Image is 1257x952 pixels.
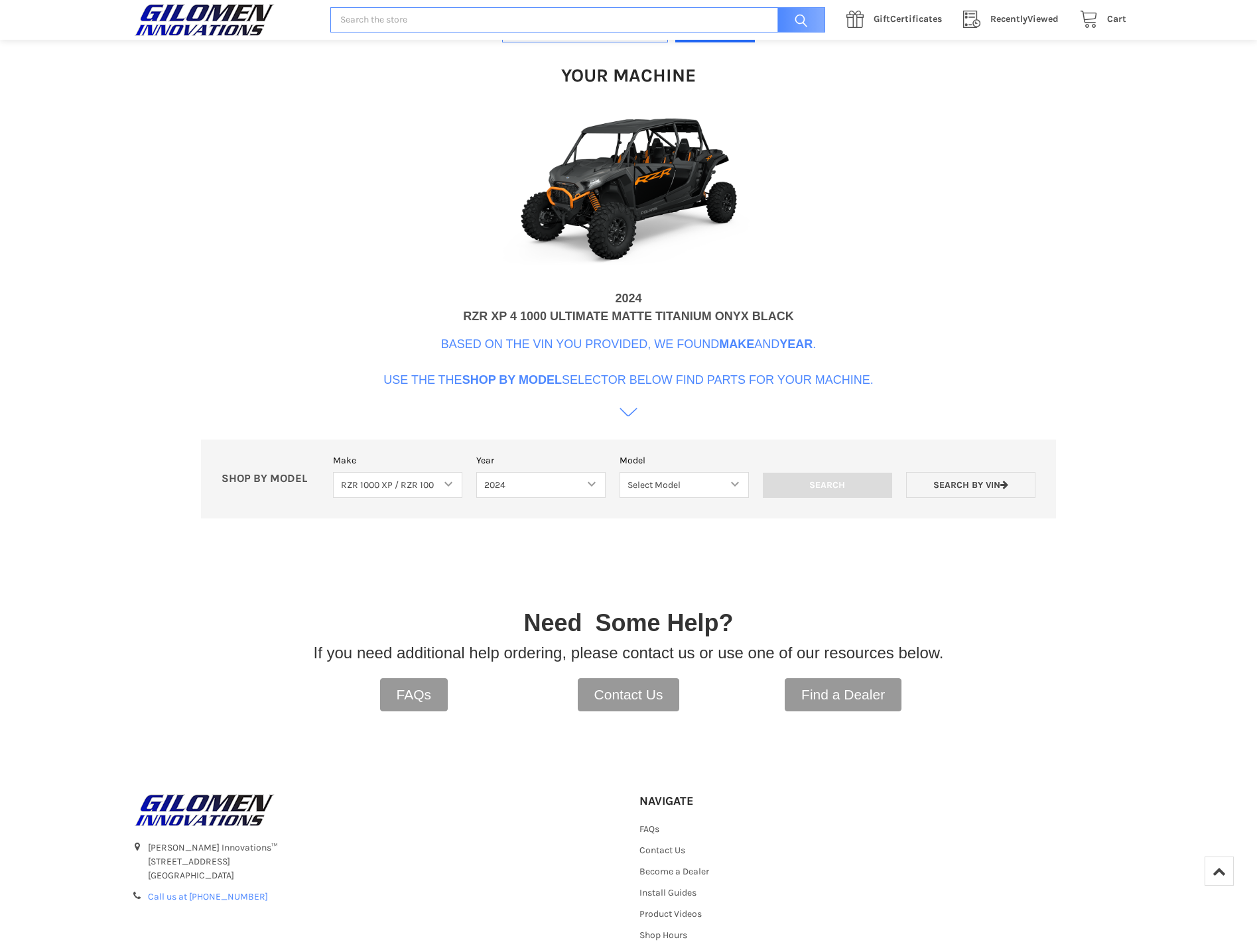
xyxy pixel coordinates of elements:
div: RZR XP 4 1000 ULTIMATE MATTE TITANIUM ONYX BLACK [463,308,793,326]
a: Search by VIN [906,472,1035,498]
b: Year [779,337,813,351]
a: Find a Dealer [785,678,901,711]
a: FAQs [380,678,448,711]
p: SHOP BY MODEL [215,472,326,486]
label: Year [476,453,606,467]
h5: Navigate [639,794,787,809]
p: Need Some Help? [523,605,733,641]
a: Contact Us [578,678,680,711]
b: Make [719,337,754,351]
span: Certificates [874,13,942,25]
img: VIN Image [496,94,761,290]
p: If you need additional help ordering, please contact us or use one of our resources below. [314,641,944,665]
a: RecentlyViewed [956,11,1073,28]
a: Install Guides [639,887,696,898]
p: Based on the VIN you provided, we found and . Use the the selector below find parts for your mach... [383,335,874,389]
input: Search [771,7,825,33]
a: Shop Hours [639,929,687,941]
label: Model [620,453,749,467]
span: Recently [990,13,1027,25]
h1: Your Machine [561,64,696,87]
div: 2024 [615,290,641,308]
span: Gift [874,13,890,25]
a: Cart [1073,11,1126,28]
a: Contact Us [639,845,685,856]
span: Cart [1107,13,1126,25]
input: Search [763,473,892,498]
b: Shop By Model [462,373,562,387]
img: GILOMEN INNOVATIONS [131,794,277,827]
input: Search the store [330,7,825,33]
span: Viewed [990,13,1059,25]
a: GILOMEN INNOVATIONS [131,794,618,827]
a: Top of Page [1205,857,1234,886]
a: GiftCertificates [839,11,956,28]
a: Product Videos [639,908,702,920]
a: FAQs [639,823,659,835]
a: Call us at [PHONE_NUMBER] [148,891,268,902]
label: Make [333,453,462,467]
address: [PERSON_NAME] Innovations™ [STREET_ADDRESS] [GEOGRAPHIC_DATA] [148,841,618,882]
img: GILOMEN INNOVATIONS [131,3,277,36]
a: Become a Dealer [639,866,709,877]
a: GILOMEN INNOVATIONS [131,3,316,36]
